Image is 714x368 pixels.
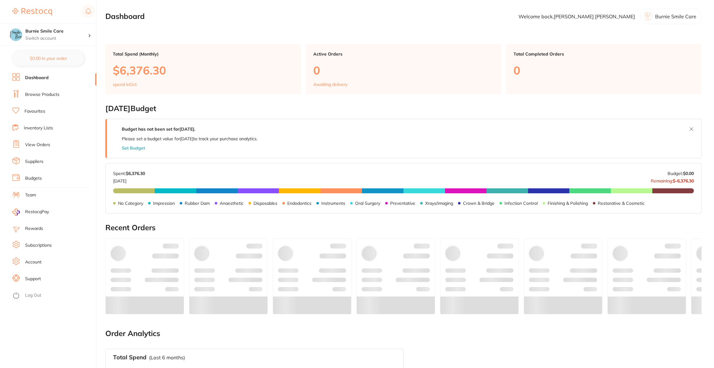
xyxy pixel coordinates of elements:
[25,142,50,148] a: View Orders
[25,35,88,42] p: Switch account
[12,8,52,16] img: Restocq Logo
[113,171,145,176] p: Spent:
[113,52,293,56] p: Total Spend (Monthly)
[126,171,145,176] strong: $6,376.30
[313,64,494,77] p: 0
[12,51,84,66] button: $0.00 in your order
[25,276,41,282] a: Support
[25,28,88,34] h4: Burnie Smile Care
[25,226,43,232] a: Rewards
[548,201,588,206] p: Finishing & Polishing
[390,201,415,206] p: Preventative
[113,82,137,87] p: spend in Oct
[513,52,694,56] p: Total Completed Orders
[598,201,645,206] p: Restorative & Cosmetic
[25,159,43,165] a: Suppliers
[122,146,145,150] button: Set Budget
[683,171,694,176] strong: $0.00
[105,12,145,21] h2: Dashboard
[220,201,244,206] p: Anaesthetic
[24,108,45,114] a: Favourites
[651,176,694,183] p: Remaining:
[25,92,59,98] a: Browse Products
[105,104,702,113] h2: [DATE] Budget
[12,5,52,19] a: Restocq Logo
[25,209,49,215] span: RestocqPay
[153,201,175,206] p: Impression
[518,14,635,19] p: Welcome back, [PERSON_NAME] [PERSON_NAME]
[505,201,538,206] p: Infection Control
[118,201,143,206] p: No Category
[513,64,694,77] p: 0
[12,209,20,216] img: RestocqPay
[12,291,95,301] button: Log Out
[113,176,145,183] p: [DATE]
[122,126,195,132] strong: Budget has not been set for [DATE] .
[313,82,347,87] p: Awaiting delivery
[463,201,495,206] p: Crown & Bridge
[506,44,702,94] a: Total Completed Orders0
[287,201,311,206] p: Endodontics
[425,201,453,206] p: Xrays/imaging
[313,52,494,56] p: Active Orders
[655,14,696,19] p: Burnie Smile Care
[253,201,277,206] p: Disposables
[25,259,42,265] a: Account
[149,355,185,360] p: (Last 6 months)
[25,75,49,81] a: Dashboard
[113,64,293,77] p: $6,376.30
[355,201,380,206] p: Oral Surgery
[113,354,147,361] h3: Total Spend
[24,125,53,131] a: Inventory Lists
[105,329,702,338] h2: Order Analytics
[10,29,22,41] img: Burnie Smile Care
[105,223,702,232] h2: Recent Orders
[122,136,258,141] p: Please set a budget value for [DATE] to track your purchase analytics.
[25,192,36,198] a: Team
[306,44,501,94] a: Active Orders0Awaiting delivery
[185,201,210,206] p: Rubber Dam
[25,292,41,298] a: Log Out
[673,178,694,184] strong: $-6,376.30
[12,209,49,216] a: RestocqPay
[105,44,301,94] a: Total Spend (Monthly)$6,376.30spend inOct
[321,201,345,206] p: Instruments
[25,175,42,182] a: Budgets
[25,242,52,249] a: Subscriptions
[668,171,694,176] p: Budget:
